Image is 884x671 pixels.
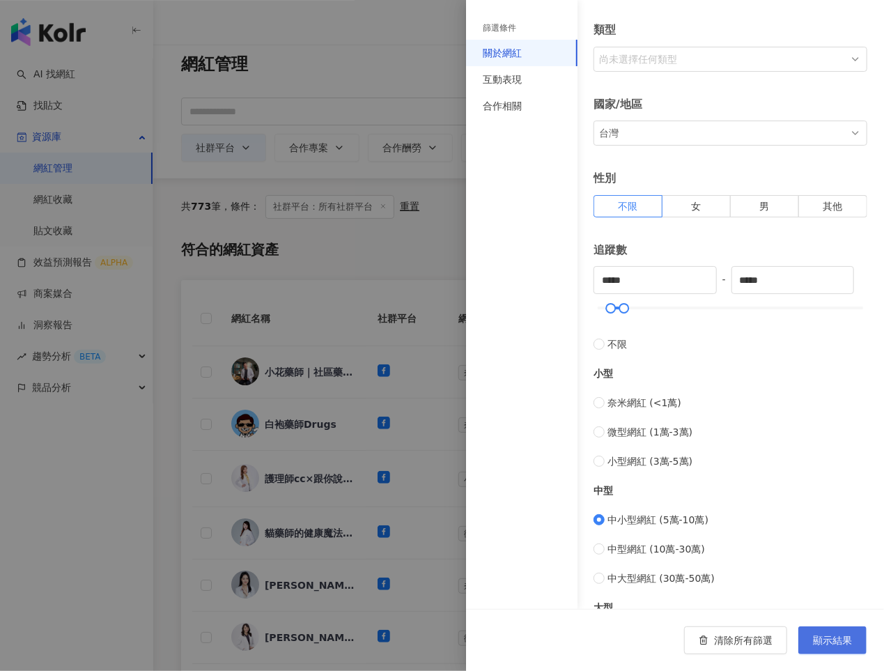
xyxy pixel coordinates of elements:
span: 男 [760,201,770,212]
button: 清除所有篩選 [684,626,787,654]
span: 中型網紅 (10萬-30萬) [607,541,705,557]
div: 尚未選擇任何類型 [596,48,847,70]
span: 中小型網紅 (5萬-10萬) [607,512,708,527]
div: 小型 [594,366,867,381]
div: 合作相關 [483,98,522,114]
span: 奈米網紅 (<1萬) [607,395,681,410]
span: 不限 [619,201,638,212]
span: 中大型網紅 (30萬-50萬) [607,571,715,586]
div: 關於網紅 [483,45,522,61]
div: 台灣 [596,122,847,144]
button: 顯示結果 [798,626,867,654]
div: 中型 [594,483,867,498]
div: 國家/地區 [594,88,867,121]
span: 微型網紅 (1萬-3萬) [607,424,692,440]
span: - [717,272,731,287]
span: 清除所有篩選 [714,635,773,646]
div: 追蹤數 [594,234,867,266]
span: 女 [692,201,701,212]
span: 其他 [823,201,843,212]
div: 篩選條件 [483,22,516,34]
span: 顯示結果 [813,635,852,646]
div: 性別 [594,162,867,194]
div: 大型 [594,600,867,615]
span: 小型網紅 (3萬-5萬) [607,454,692,469]
div: 類型 [594,14,867,46]
span: 不限 [607,337,627,352]
div: 互動表現 [483,72,522,87]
